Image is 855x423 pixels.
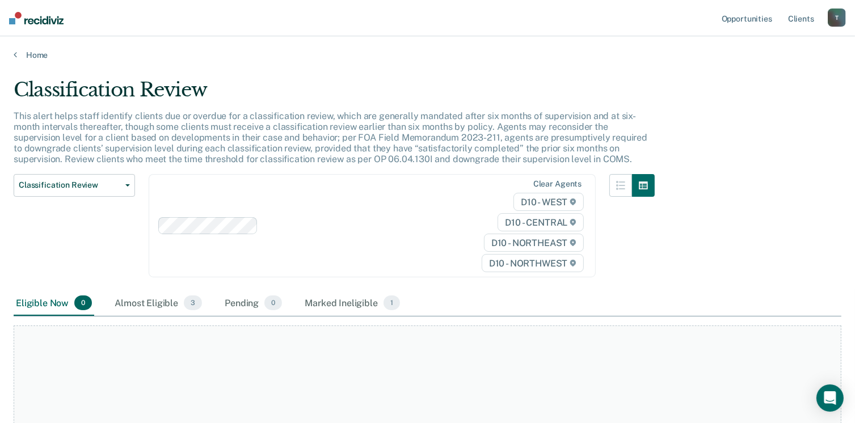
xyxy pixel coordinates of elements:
[302,291,402,316] div: Marked Ineligible1
[222,291,284,316] div: Pending0
[484,234,584,252] span: D10 - NORTHEAST
[9,12,64,24] img: Recidiviz
[482,254,584,272] span: D10 - NORTHWEST
[384,295,400,310] span: 1
[513,193,584,211] span: D10 - WEST
[828,9,846,27] button: T
[74,295,92,310] span: 0
[533,179,582,189] div: Clear agents
[498,213,584,231] span: D10 - CENTRAL
[14,174,135,197] button: Classification Review
[184,295,202,310] span: 3
[14,111,647,165] p: This alert helps staff identify clients due or overdue for a classification review, which are gen...
[264,295,282,310] span: 0
[112,291,204,316] div: Almost Eligible3
[14,50,841,60] a: Home
[19,180,121,190] span: Classification Review
[14,291,94,316] div: Eligible Now0
[816,384,844,412] div: Open Intercom Messenger
[14,78,655,111] div: Classification Review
